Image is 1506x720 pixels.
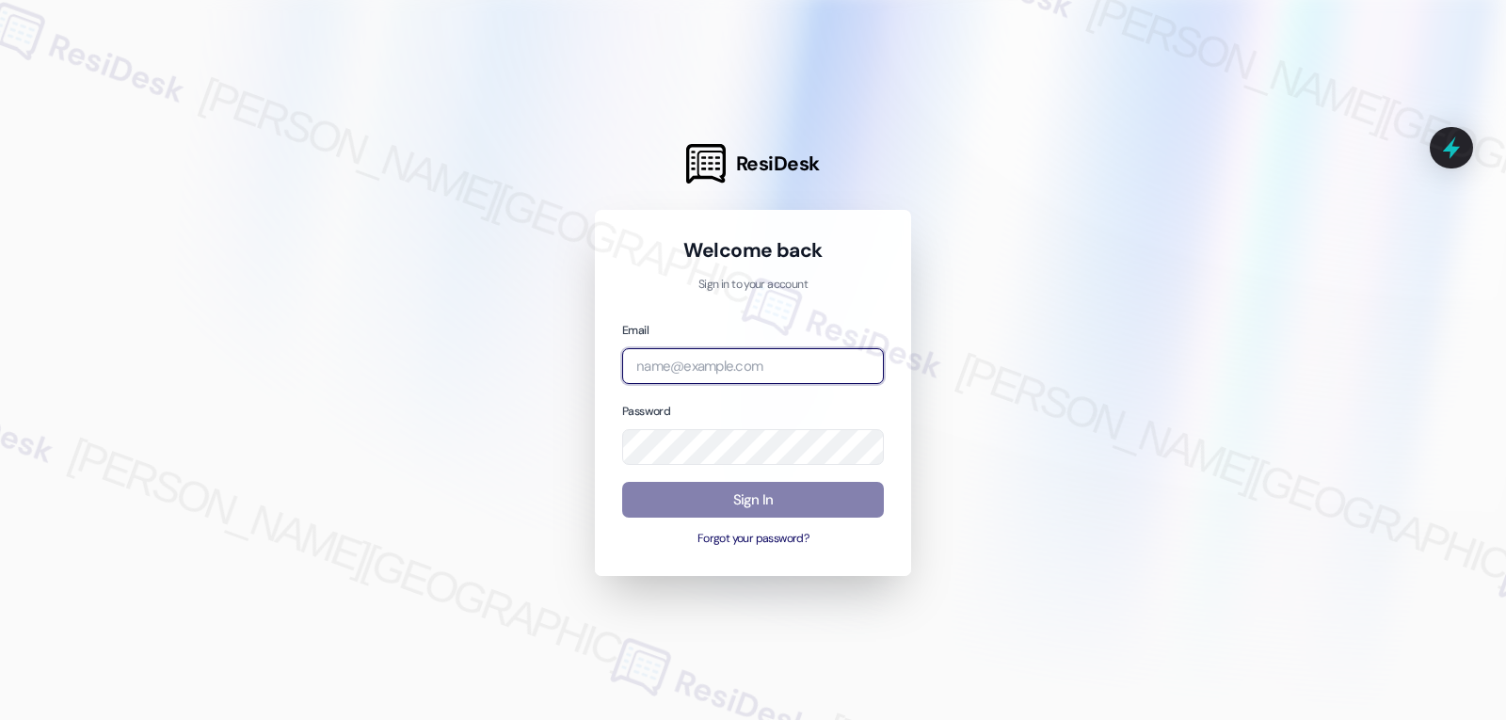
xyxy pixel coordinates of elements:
[622,531,884,548] button: Forgot your password?
[622,277,884,294] p: Sign in to your account
[622,323,649,338] label: Email
[686,144,726,184] img: ResiDesk Logo
[622,404,670,419] label: Password
[622,348,884,385] input: name@example.com
[736,151,820,177] span: ResiDesk
[622,482,884,519] button: Sign In
[622,237,884,264] h1: Welcome back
